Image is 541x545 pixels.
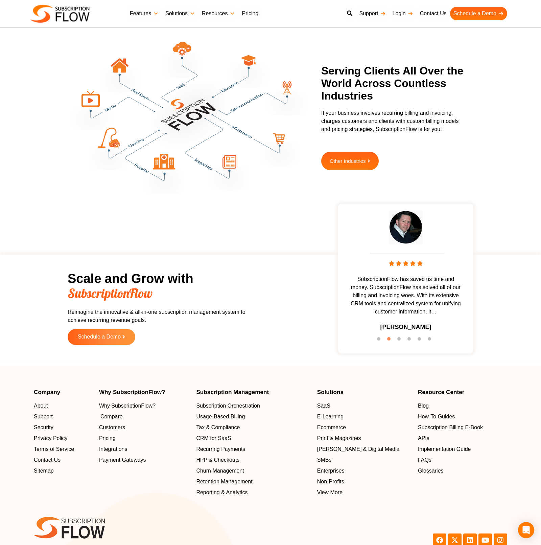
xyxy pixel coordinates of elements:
[317,478,411,486] a: Non-Profits
[317,413,411,421] a: E-Learning
[317,478,344,486] span: Non-Profits
[450,7,507,20] a: Schedule a Demo
[418,337,424,344] button: 5 of 6
[317,489,411,497] a: View More
[99,435,116,443] span: Pricing
[34,435,68,443] span: Privacy Policy
[34,402,48,410] span: About
[99,435,190,443] a: Pricing
[317,424,411,432] a: Ecommerce
[78,334,121,340] span: Schedule a Demo
[418,445,471,454] span: Implementation Guide
[196,435,310,443] a: CRM for SaaS
[99,424,190,432] a: Customers
[196,456,310,464] a: HPP & Checkouts
[397,337,404,344] button: 3 of 6
[317,467,345,475] span: Enterprises
[418,402,429,410] span: Blog
[418,456,431,464] span: FAQs
[196,467,244,475] span: Churn Management
[317,424,346,432] span: Ecommerce
[342,275,470,316] span: SubscriptionFlow has saved us time and money. SubscriptionFlow has solved all of our billing and ...
[330,158,366,163] span: Other Industries
[196,489,248,497] span: Reporting & Analytics
[71,42,308,194] img: We boost businesses all over the world across countless industries
[407,337,414,344] button: 4 of 6
[518,522,534,538] div: Open Intercom Messenger
[34,424,92,432] a: Security
[196,456,239,464] span: HPP & Checkouts
[34,413,53,421] span: Support
[34,402,92,410] a: About
[68,308,254,324] p: Reimagine the innovative & all-in-one subscription management system to achieve recurring revenue...
[418,467,444,475] span: Glossaries
[34,413,92,421] a: Support
[99,445,190,454] a: Integrations
[317,489,343,497] span: View More
[99,389,190,395] h4: Why SubscriptionFlow?
[196,445,245,454] span: Recurring Payments
[389,211,423,244] img: testimonial
[380,323,431,332] h3: [PERSON_NAME]
[68,271,254,301] h2: Scale and Grow with
[238,7,262,20] a: Pricing
[317,445,400,454] span: [PERSON_NAME] & Digital Media
[68,285,152,301] span: SubscriptionFlow
[34,467,92,475] a: Sitemap
[100,413,123,421] span: Compare
[99,402,156,410] span: Why SubscriptionFlow?
[418,435,429,443] span: APIs
[34,456,92,464] a: Contact Us
[317,445,411,454] a: [PERSON_NAME] & Digital Media
[99,456,146,464] span: Payment Gateways
[317,402,330,410] span: SaaS
[34,445,92,454] a: Terms of Service
[34,456,61,464] span: Contact Us
[68,329,135,345] a: Schedule a Demo
[417,7,450,20] a: Contact Us
[196,435,231,443] span: CRM for SaaS
[126,7,162,20] a: Features
[198,7,238,20] a: Resources
[196,424,310,432] a: Tax & Compliance
[418,413,507,421] a: How-To Guides
[34,445,74,454] span: Terms of Service
[99,445,127,454] span: Integrations
[418,424,507,432] a: Subscription Billing E-Book
[162,7,198,20] a: Solutions
[34,435,92,443] a: Privacy Policy
[34,517,105,539] img: SF-logo
[317,389,411,395] h4: Solutions
[196,467,310,475] a: Churn Management
[317,467,411,475] a: Enterprises
[196,402,260,410] span: Subscription Orchestration
[196,489,310,497] a: Reporting & Analytics
[428,337,434,344] button: 6 of 6
[317,456,332,464] span: SMBs
[418,389,507,395] h4: Resource Center
[196,478,252,486] span: Retention Management
[99,413,190,421] a: Compare
[418,456,507,464] a: FAQs
[317,456,411,464] a: SMBs
[99,402,190,410] a: Why SubscriptionFlow?
[418,435,507,443] a: APIs
[418,413,455,421] span: How-To Guides
[196,478,310,486] a: Retention Management
[196,413,310,421] a: Usage-Based Billing
[389,261,423,266] img: stars
[356,7,389,20] a: Support
[34,389,92,395] h4: Company
[317,402,411,410] a: SaaS
[418,467,507,475] a: Glossaries
[30,5,90,23] img: Subscriptionflow
[196,402,310,410] a: Subscription Orchestration
[418,402,507,410] a: Blog
[418,424,483,432] span: Subscription Billing E-Book
[321,65,468,102] h2: Serving Clients All Over the World Across Countless Industries
[196,424,240,432] span: Tax & Compliance
[196,413,245,421] span: Usage-Based Billing
[34,424,53,432] span: Security
[418,445,507,454] a: Implementation Guide
[99,456,190,464] a: Payment Gateways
